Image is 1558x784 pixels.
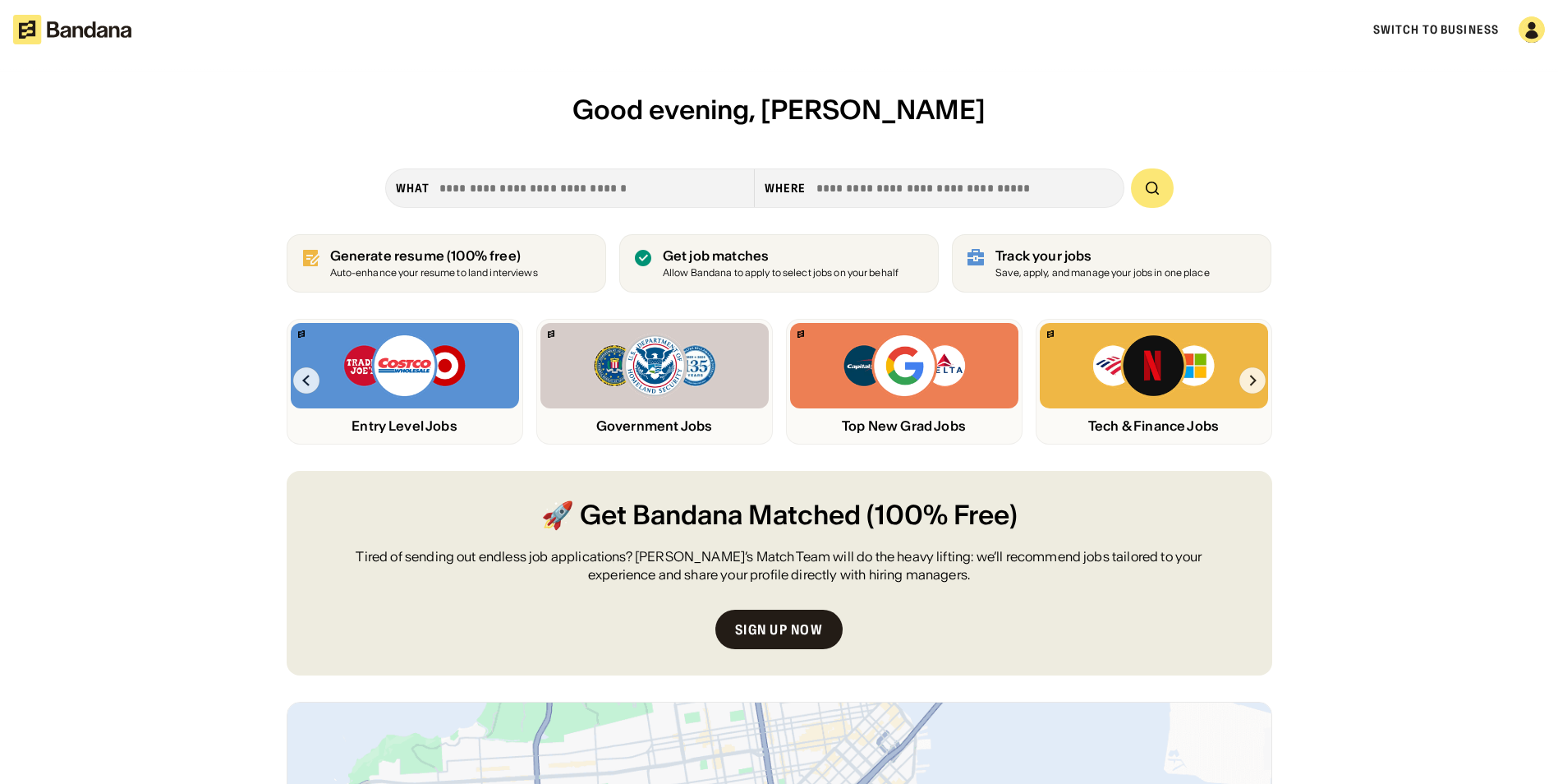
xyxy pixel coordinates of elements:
img: FBI, DHS, MWRD logos [592,333,717,399]
img: Bandana logotype [13,15,131,44]
a: Sign up now [715,610,843,649]
img: Capital One, Google, Delta logos [842,333,967,399]
a: Track your jobs Save, apply, and manage your jobs in one place [952,234,1271,293]
div: Sign up now [735,623,823,636]
div: Auto-enhance your resume to land interviews [330,268,538,279]
img: Bank of America, Netflix, Microsoft logos [1092,333,1216,399]
div: Generate resume [330,248,538,264]
span: 🚀 Get Bandana Matched [541,497,861,534]
img: Left Arrow [293,367,319,394]
img: Right Arrow [1239,367,1266,394]
a: Generate resume (100% free)Auto-enhance your resume to land interviews [287,234,606,293]
img: Trader Joe’s, Costco, Target logos [342,333,467,399]
a: Switch to Business [1373,22,1499,37]
img: Bandana logo [548,330,554,338]
a: Get job matches Allow Bandana to apply to select jobs on your behalf [619,234,939,293]
div: what [396,181,430,196]
span: Good evening, [PERSON_NAME] [572,93,986,127]
img: Bandana logo [1047,330,1054,338]
a: Bandana logoFBI, DHS, MWRD logosGovernment Jobs [536,319,773,445]
div: Track your jobs [995,248,1210,264]
img: Bandana logo [797,330,804,338]
div: Tech & Finance Jobs [1040,418,1268,434]
span: (100% Free) [866,497,1018,534]
div: Allow Bandana to apply to select jobs on your behalf [663,268,898,279]
a: Bandana logoBank of America, Netflix, Microsoft logosTech & Finance Jobs [1036,319,1272,445]
a: Bandana logoTrader Joe’s, Costco, Target logosEntry Level Jobs [287,319,523,445]
div: Entry Level Jobs [291,418,519,434]
span: (100% free) [447,247,521,264]
div: Government Jobs [540,418,769,434]
img: Bandana logo [298,330,305,338]
div: Tired of sending out endless job applications? [PERSON_NAME]’s Match Team will do the heavy lifti... [326,547,1233,584]
div: Get job matches [663,248,898,264]
div: Where [765,181,807,196]
div: Save, apply, and manage your jobs in one place [995,268,1210,279]
div: Top New Grad Jobs [790,418,1018,434]
a: Bandana logoCapital One, Google, Delta logosTop New Grad Jobs [786,319,1023,445]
